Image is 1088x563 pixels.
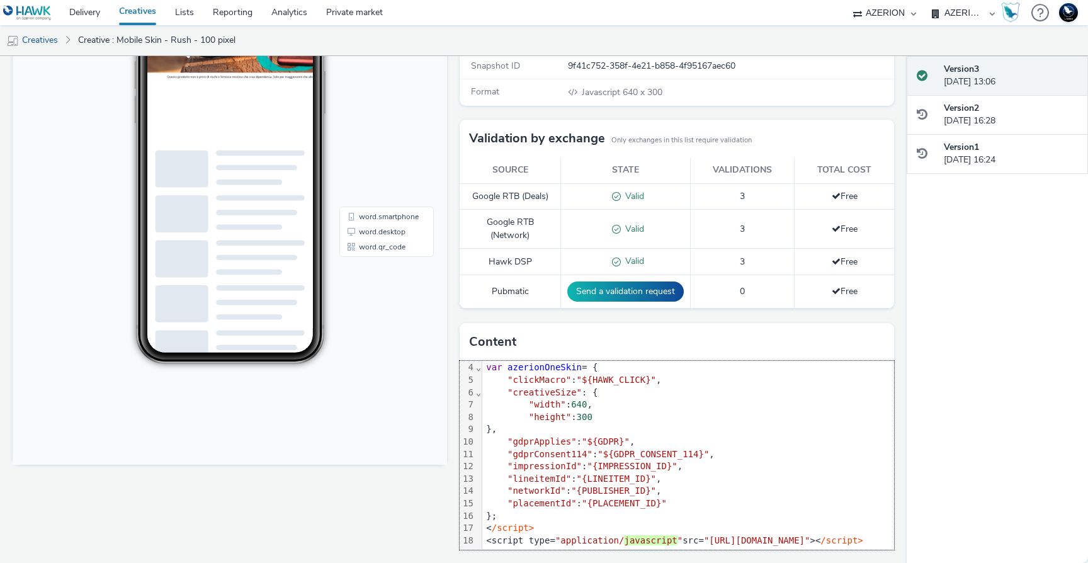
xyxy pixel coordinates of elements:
[492,523,534,533] span: /script>
[621,255,644,267] span: Valid
[329,276,419,291] li: word.desktop
[598,449,709,459] span: "${GDPR_CONSENT_114}"
[460,423,475,436] div: 9
[582,436,630,446] span: "${GDPR}"
[832,223,858,235] span: Free
[460,183,561,210] td: Google RTB (Deals)
[820,535,863,545] span: /script>
[6,35,19,47] img: mobile
[555,350,645,360] span: "text/javascript"
[832,285,858,297] span: Free
[740,285,745,297] span: 0
[329,261,419,276] li: word.smartphone
[740,223,745,235] span: 3
[581,86,662,98] span: 640 x 300
[460,399,475,411] div: 7
[944,141,979,153] strong: Version 1
[469,333,516,351] h3: Content
[507,436,577,446] span: "gdprApplies"
[529,399,566,409] span: "width"
[3,5,52,21] img: undefined Logo
[571,486,656,496] span: "{PUBLISHER_ID}"
[529,412,571,422] span: "height"
[944,63,1078,89] div: [DATE] 13:06
[555,535,625,545] span: "application/
[568,60,893,72] div: 9f41c752-358f-4e21-b858-4f95167aec60
[561,157,691,183] th: State
[507,461,582,471] span: "impressionId"
[460,157,561,183] th: Source
[460,411,475,424] div: 8
[1059,3,1078,22] img: Support Hawk
[611,135,752,145] small: Only exchanges in this list require validation
[346,280,393,287] span: word.desktop
[460,249,561,275] td: Hawk DSP
[72,25,242,55] a: Creative : Mobile Skin - Rush - 100 pixel
[571,399,587,409] span: 640
[507,498,577,508] span: "placementId"
[795,157,894,183] th: Total cost
[832,256,858,268] span: Free
[704,535,810,545] span: "[URL][DOMAIN_NAME]"
[460,510,475,523] div: 16
[740,190,745,202] span: 3
[567,281,684,302] button: Send a validation request
[577,412,592,422] span: 300
[507,474,571,484] span: "lineitemId"
[486,362,502,372] span: var
[471,60,520,72] span: Snapshot ID
[577,375,656,385] span: "${HAWK_CLICK}"
[944,102,1078,128] div: [DATE] 16:28
[677,535,683,545] span: "
[621,223,644,235] span: Valid
[460,387,475,399] div: 6
[577,474,656,484] span: "{LINEITEM_ID}"
[460,498,475,510] div: 15
[469,129,605,148] h3: Validation by exchange
[582,498,667,508] span: "{PLACEMENT_ID}"
[740,256,745,268] span: 3
[507,362,582,372] span: azerionOneSkin
[460,473,475,486] div: 13
[944,141,1078,167] div: [DATE] 16:24
[475,387,482,397] span: Fold line
[507,387,582,397] span: "creativeSize"
[582,86,623,98] span: Javascript
[1001,3,1025,23] a: Hawk Academy
[460,460,475,473] div: 12
[329,291,419,306] li: word.qr_code
[346,295,393,302] span: word.qr_code
[460,210,561,249] td: Google RTB (Network)
[460,374,475,387] div: 5
[507,449,592,459] span: "gdprConsent114"
[507,486,566,496] span: "networkId"
[460,448,475,461] div: 11
[621,190,644,202] span: Valid
[148,48,162,55] span: 15:15
[691,157,795,183] th: Validations
[1001,3,1020,23] img: Hawk Academy
[944,63,979,75] strong: Version 3
[460,275,561,309] td: Pubmatic
[460,436,475,448] div: 10
[475,362,482,372] span: Fold line
[460,522,475,535] div: 17
[471,86,499,98] span: Format
[460,485,475,498] div: 14
[507,375,571,385] span: "clickMacro"
[832,190,858,202] span: Free
[587,461,677,471] span: "{IMPRESSION_ID}"
[944,102,979,114] strong: Version 2
[624,535,677,545] span: javascript
[460,535,475,547] div: 18
[460,361,475,374] div: 4
[346,264,406,272] span: word.smartphone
